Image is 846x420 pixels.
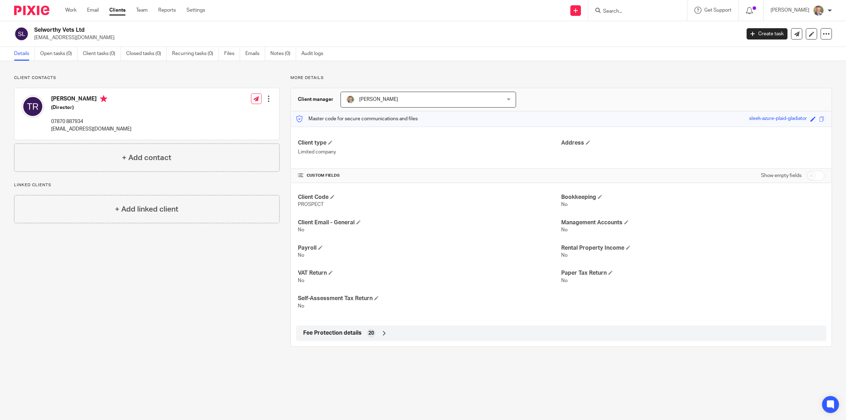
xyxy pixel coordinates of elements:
[298,173,561,178] h4: CUSTOM FIELDS
[34,26,596,34] h2: Selworthy Vets Ltd
[14,6,49,15] img: Pixie
[561,202,568,207] span: No
[298,269,561,277] h4: VAT Return
[561,194,824,201] h4: Bookkeeping
[359,97,398,102] span: [PERSON_NAME]
[298,244,561,252] h4: Payroll
[34,34,736,41] p: [EMAIL_ADDRESS][DOMAIN_NAME]
[51,118,131,125] p: 07870 887934
[561,139,824,147] h4: Address
[158,7,176,14] a: Reports
[51,126,131,133] p: [EMAIL_ADDRESS][DOMAIN_NAME]
[83,47,121,61] a: Client tasks (0)
[122,152,171,163] h4: + Add contact
[747,28,787,39] a: Create task
[115,204,178,215] h4: + Add linked client
[771,7,809,14] p: [PERSON_NAME]
[749,115,807,123] div: sleek-azure-plaid-gladiator
[126,47,167,61] a: Closed tasks (0)
[100,95,107,102] i: Primary
[298,304,304,309] span: No
[172,47,219,61] a: Recurring tasks (0)
[87,7,99,14] a: Email
[561,269,824,277] h4: Paper Tax Return
[298,278,304,283] span: No
[301,47,329,61] a: Audit logs
[561,244,824,252] h4: Rental Property Income
[561,253,568,258] span: No
[761,172,802,179] label: Show empty fields
[224,47,240,61] a: Files
[561,219,824,226] h4: Management Accounts
[186,7,205,14] a: Settings
[245,47,265,61] a: Emails
[296,115,418,122] p: Master code for secure communications and files
[813,5,824,16] img: High%20Res%20Andrew%20Price%20Accountants_Poppy%20Jakes%20photography-1109.jpg
[14,75,280,81] p: Client contacts
[136,7,148,14] a: Team
[298,194,561,201] h4: Client Code
[65,7,76,14] a: Work
[298,96,333,103] h3: Client manager
[298,139,561,147] h4: Client type
[290,75,832,81] p: More details
[298,219,561,226] h4: Client Email - General
[704,8,731,13] span: Get Support
[303,329,362,337] span: Fee Protection details
[51,95,131,104] h4: [PERSON_NAME]
[14,182,280,188] p: Linked clients
[298,202,324,207] span: PROSPECT
[14,26,29,41] img: svg%3E
[14,47,35,61] a: Details
[270,47,296,61] a: Notes (0)
[298,227,304,232] span: No
[602,8,666,15] input: Search
[51,104,131,111] h5: (Director)
[368,330,374,337] span: 20
[298,295,561,302] h4: Self-Assessment Tax Return
[298,148,561,156] p: Limited company
[109,7,125,14] a: Clients
[561,278,568,283] span: No
[22,95,44,118] img: svg%3E
[346,95,355,104] img: High%20Res%20Andrew%20Price%20Accountants_Poppy%20Jakes%20photography-1109.jpg
[298,253,304,258] span: No
[40,47,78,61] a: Open tasks (0)
[561,227,568,232] span: No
